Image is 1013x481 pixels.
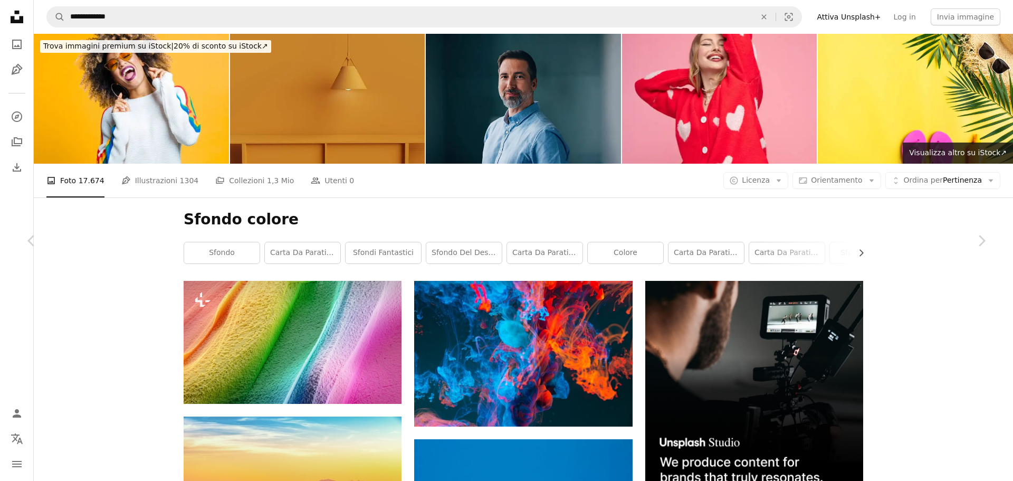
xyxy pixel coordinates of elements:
span: Visualizza altro su iStock ↗ [909,148,1007,157]
a: Illustrazioni 1304 [121,164,199,197]
span: 1,3 Mio [267,175,294,186]
img: Valentines portrait of beautiful young woman [622,34,817,164]
button: Orientamento [792,172,881,189]
a: Sfondi fantastici [346,242,421,263]
a: Trova immagini premium su iStock|20% di sconto su iStock↗ [34,34,278,59]
button: Licenza [723,172,788,189]
a: fumo blu e arancione [414,349,632,359]
a: sfondo del desktop [426,242,502,263]
a: Attiva Unsplash+ [810,8,887,25]
button: scorri la lista a destra [852,242,863,263]
img: Pianificazione del viaggio di vacanza tema semplice di occhiali da sole cappello di paglia infrad... [818,34,1013,164]
a: Collezioni [6,131,27,153]
button: Lingua [6,428,27,449]
a: Illustrazioni [6,59,27,80]
span: Licenza [742,176,770,184]
a: carta da parati per auto [668,242,744,263]
a: carta da parati design [749,242,825,263]
a: Accedi / Registrati [6,403,27,424]
button: Invia immagine [931,8,1000,25]
span: Trova immagini premium su iStock | [43,42,174,50]
span: 1304 [180,175,199,186]
img: Tavolo contemporaneo 3D Monochrome Mustard Yellow con spazio vuoto per l'esposizione del prodotto. [230,34,425,164]
img: Un primo piano di un asciugamano color arcobaleno [184,281,402,403]
a: carta da parati aziendale [265,242,340,263]
a: Foto [6,34,27,55]
a: Esplora [6,106,27,127]
a: Cronologia download [6,157,27,178]
a: Visualizza altro su iStock↗ [903,143,1013,164]
a: colore [588,242,663,263]
div: 20% di sconto su iStock ↗ [40,40,271,53]
a: Log in [887,8,922,25]
button: Ordina perPertinenza [885,172,1000,189]
img: fumo blu e arancione [414,281,632,426]
button: Elimina [752,7,776,27]
span: 0 [349,175,354,186]
button: Menu [6,454,27,475]
img: Uomo maturo fiducioso sorridente in abbigliamento professionale con uno sfondo calmo [426,34,621,164]
h1: Sfondo colore [184,210,863,229]
a: carta da parati artistica [507,242,582,263]
a: Sfondi Android [830,242,905,263]
span: Orientamento [811,176,862,184]
img: Donna elegante che si gode in studio [34,34,229,164]
form: Trova visual in tutto il sito [46,6,802,27]
a: Avanti [950,190,1013,291]
a: Utenti 0 [311,164,354,197]
button: Ricerca visiva [776,7,801,27]
span: Pertinenza [904,175,982,186]
a: sfondo [184,242,260,263]
a: Collezioni 1,3 Mio [215,164,294,197]
span: Ordina per [904,176,943,184]
button: Cerca su Unsplash [47,7,65,27]
a: Un primo piano di un asciugamano color arcobaleno [184,337,402,347]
